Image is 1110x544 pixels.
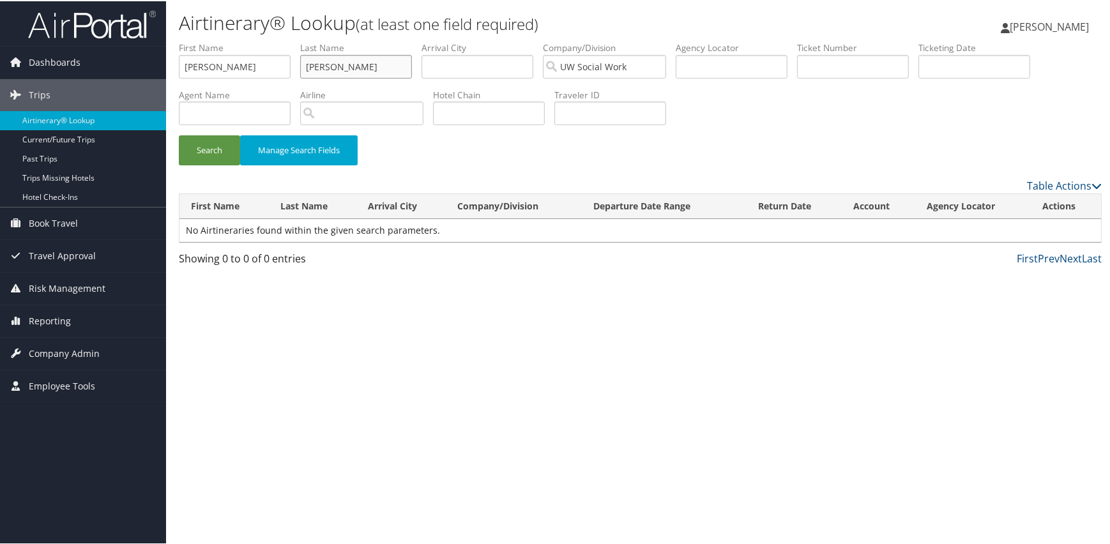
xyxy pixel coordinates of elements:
span: Book Travel [29,206,78,238]
label: Airline [300,87,433,100]
label: Agent Name [179,87,300,100]
button: Search [179,134,240,164]
label: Hotel Chain [433,87,554,100]
label: Agency Locator [676,40,797,53]
span: Travel Approval [29,239,96,271]
label: Ticket Number [797,40,918,53]
h1: Airtinerary® Lookup [179,8,794,35]
a: [PERSON_NAME] [1001,6,1102,45]
label: Ticketing Date [918,40,1040,53]
a: Table Actions [1027,178,1102,192]
th: First Name: activate to sort column ascending [179,193,269,218]
th: Company/Division [446,193,582,218]
td: No Airtineraries found within the given search parameters. [179,218,1101,241]
th: Arrival City: activate to sort column ascending [356,193,446,218]
a: Last [1082,250,1102,264]
button: Manage Search Fields [240,134,358,164]
th: Last Name: activate to sort column ascending [269,193,356,218]
label: First Name [179,40,300,53]
th: Departure Date Range: activate to sort column ascending [582,193,747,218]
th: Account: activate to sort column ascending [842,193,916,218]
small: (at least one field required) [356,12,538,33]
div: Showing 0 to 0 of 0 entries [179,250,395,271]
th: Agency Locator: activate to sort column ascending [916,193,1031,218]
a: Next [1060,250,1082,264]
label: Company/Division [543,40,676,53]
a: First [1017,250,1038,264]
span: Employee Tools [29,369,95,401]
span: Dashboards [29,45,80,77]
span: [PERSON_NAME] [1010,19,1089,33]
img: airportal-logo.png [28,8,156,38]
label: Arrival City [422,40,543,53]
label: Last Name [300,40,422,53]
span: Reporting [29,304,71,336]
a: Prev [1038,250,1060,264]
span: Company Admin [29,336,100,368]
span: Risk Management [29,271,105,303]
span: Trips [29,78,50,110]
label: Traveler ID [554,87,676,100]
th: Return Date: activate to sort column ascending [747,193,841,218]
th: Actions [1031,193,1101,218]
